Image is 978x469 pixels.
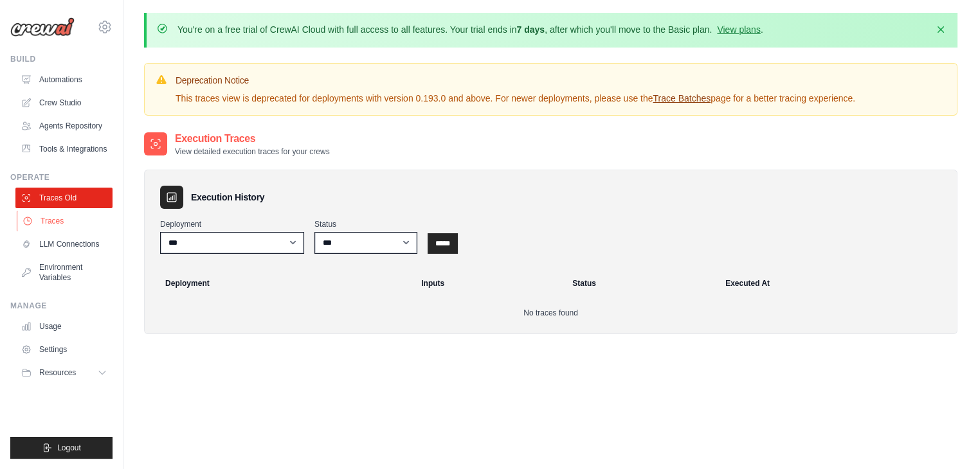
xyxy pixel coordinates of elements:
a: Traces Old [15,188,113,208]
a: LLM Connections [15,234,113,254]
th: Deployment [150,269,413,297]
div: Build [10,54,113,64]
div: Operate [10,172,113,182]
th: Status [565,269,718,297]
a: Crew Studio [15,93,113,113]
img: Logo [10,17,75,37]
strong: 7 days [516,24,545,35]
button: Resources [15,362,113,383]
span: Logout [57,443,81,453]
label: Status [314,219,417,229]
div: Manage [10,301,113,311]
a: Agents Repository [15,116,113,136]
button: Logout [10,437,113,459]
a: Traces [17,211,114,231]
p: No traces found [160,308,941,318]
a: Tools & Integrations [15,139,113,159]
p: This traces view is deprecated for deployments with version 0.193.0 and above. For newer deployme... [176,92,855,105]
h3: Deprecation Notice [176,74,855,87]
a: Usage [15,316,113,337]
th: Executed At [718,269,952,297]
a: Environment Variables [15,257,113,288]
a: Automations [15,69,113,90]
label: Deployment [160,219,304,229]
h2: Execution Traces [175,131,330,146]
span: Resources [39,367,76,378]
th: Inputs [413,269,565,297]
p: View detailed execution traces for your crews [175,146,330,157]
p: You're on a free trial of CrewAI Cloud with full access to all features. Your trial ends in , aft... [177,23,763,36]
a: Trace Batches [653,93,711,103]
a: Settings [15,339,113,360]
a: View plans [717,24,760,35]
h3: Execution History [191,191,264,204]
